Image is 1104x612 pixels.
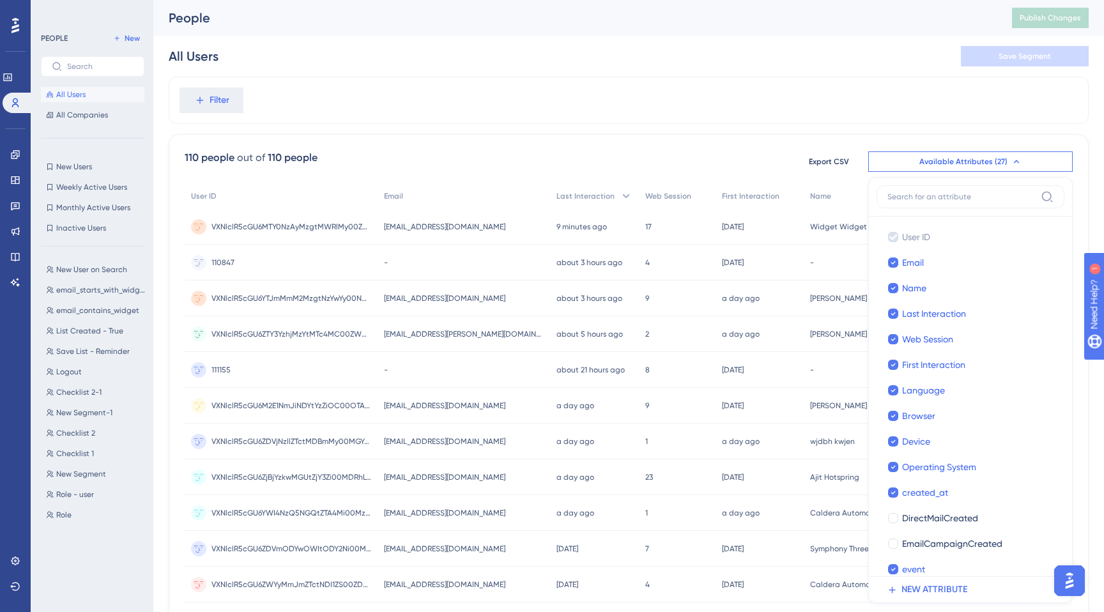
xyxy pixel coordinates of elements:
button: Monthly Active Users [41,200,144,215]
div: 110 people [185,150,234,165]
div: 110 people [268,150,318,165]
button: Checklist 2-1 [41,385,152,400]
span: [EMAIL_ADDRESS][DOMAIN_NAME] [384,579,505,590]
span: All Users [56,89,86,100]
time: [DATE] [722,401,744,410]
span: List Created - True [56,326,123,336]
button: Checklist 2 [41,425,152,441]
button: New Segment-1 [41,405,152,420]
button: Publish Changes [1012,8,1089,28]
span: VXNlclR5cGU6YWI4NzQ5NGQtZTA4Mi00MzZmLWI3NzktMDEzZmJmNDMxNDg5 [211,508,371,518]
span: 8 [645,365,650,375]
iframe: UserGuiding AI Assistant Launcher [1050,562,1089,600]
span: New Segment [56,469,106,479]
span: - [384,257,388,268]
time: [DATE] [722,222,744,231]
span: New [125,33,140,43]
div: 1 [89,6,93,17]
time: [DATE] [556,580,578,589]
button: Role [41,507,152,523]
span: First Interaction [722,191,779,201]
button: Inactive Users [41,220,144,236]
span: 1 [645,508,648,518]
span: Name [902,280,926,296]
span: Save Segment [999,51,1051,61]
span: Last Interaction [556,191,615,201]
button: New User on Search [41,262,152,277]
span: [EMAIL_ADDRESS][DOMAIN_NAME] [384,401,505,411]
span: DirectMailCreated [902,510,978,526]
button: New [109,31,144,46]
div: All Users [169,47,218,65]
button: Checklist 1 [41,446,152,461]
span: 4 [645,257,650,268]
span: Save List - Reminder [56,346,130,356]
input: Search for an attribute [887,192,1036,202]
span: VXNlclR5cGU6M2E1NmJiNDYtYzZiOC00OTAyLWE1ODEtMWEwZmYwNTNmZTE3 [211,401,371,411]
button: email_starts_with_widget [41,282,152,298]
time: a day ago [556,401,594,410]
div: PEOPLE [41,33,68,43]
span: [EMAIL_ADDRESS][DOMAIN_NAME] [384,508,505,518]
span: Caldera Automation [810,508,885,518]
span: [PERSON_NAME] [810,401,867,411]
span: email_starts_with_widget [56,285,147,295]
span: VXNlclR5cGU6ZDVjNzllZTctMDBmMy00MGY0LTlkN2EtNzBkYmIwMDI3YjFi [211,436,371,447]
span: 9 [645,293,649,303]
span: VXNlclR5cGU6MTY0NzAyMzgtMWRlMy00ZDNjLWFmMjktMzQ2MTY4MWRjOGY4 [211,222,371,232]
span: Web Session [645,191,691,201]
span: Inactive Users [56,223,106,233]
time: [DATE] [556,544,578,553]
span: Name [810,191,831,201]
button: New Segment [41,466,152,482]
span: Available Attributes (27) [919,157,1008,167]
button: Save List - Reminder [41,344,152,359]
span: New Segment-1 [56,408,112,418]
span: Checklist 1 [56,448,94,459]
time: 9 minutes ago [556,222,607,231]
span: Web Session [902,332,953,347]
span: 110847 [211,257,234,268]
span: Browser [902,408,935,424]
button: Role - user [41,487,152,502]
time: [DATE] [722,544,744,553]
span: 9 [645,401,649,411]
span: Symphony Three [810,544,869,554]
span: created_at [902,485,948,500]
time: a day ago [722,509,760,517]
span: Email [384,191,403,201]
span: Role [56,510,72,520]
time: about 21 hours ago [556,365,625,374]
span: [PERSON_NAME] [810,329,867,339]
span: All Companies [56,110,108,120]
span: Device [902,434,930,449]
span: User ID [902,229,930,245]
span: Checklist 2 [56,428,95,438]
span: [EMAIL_ADDRESS][PERSON_NAME][DOMAIN_NAME] [384,329,544,339]
span: Ajit Hotspring [810,472,859,482]
span: 17 [645,222,652,232]
time: a day ago [556,473,594,482]
button: email_contains_widget [41,303,152,318]
span: Email [902,255,924,270]
time: about 5 hours ago [556,330,623,339]
span: New Users [56,162,92,172]
input: Search [67,62,134,71]
span: [EMAIL_ADDRESS][DOMAIN_NAME] [384,472,505,482]
button: Available Attributes (27) [868,151,1073,172]
div: People [169,9,980,27]
span: Logout [56,367,82,377]
span: Language [902,383,945,398]
time: [DATE] [722,580,744,589]
span: Operating System [902,459,976,475]
span: 4 [645,579,650,590]
span: - [810,365,814,375]
time: a day ago [556,437,594,446]
span: 23 [645,472,653,482]
span: Role - user [56,489,94,500]
span: Need Help? [30,3,80,19]
span: VXNlclR5cGU6ZDVmODYwOWItODY2Ni00M2EwLTljMDItNDNhMDZiZjU2Nzc3 [211,544,371,554]
span: Widget Widget [810,222,867,232]
button: Filter [180,88,243,113]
